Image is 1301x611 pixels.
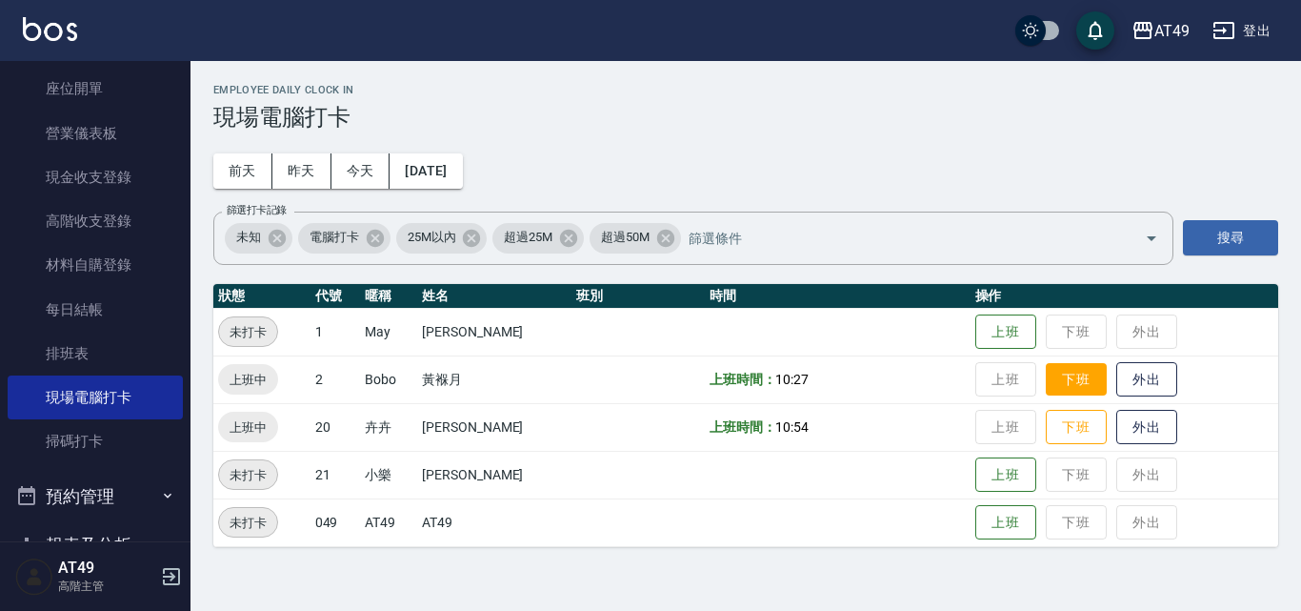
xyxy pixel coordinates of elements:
span: 上班中 [218,370,278,390]
span: 未打卡 [219,322,277,342]
a: 材料自購登錄 [8,243,183,287]
td: 049 [310,499,361,546]
td: [PERSON_NAME] [417,403,571,451]
span: 上班中 [218,418,278,438]
th: 班別 [571,284,704,309]
td: [PERSON_NAME] [417,451,571,499]
button: 今天 [331,153,390,189]
a: 高階收支登錄 [8,199,183,243]
button: 外出 [1116,410,1177,445]
button: 昨天 [272,153,331,189]
button: 外出 [1116,362,1177,397]
button: 登出 [1205,13,1278,49]
td: May [360,308,417,356]
th: 代號 [310,284,361,309]
div: 未知 [225,223,292,254]
div: 25M以內 [396,223,488,254]
span: 未知 [225,228,272,247]
button: 下班 [1046,410,1107,445]
span: 超過50M [590,228,661,247]
span: 10:27 [775,372,809,387]
button: 上班 [975,458,1036,493]
td: 2 [310,356,361,403]
button: 搜尋 [1183,220,1278,255]
span: 超過25M [492,228,564,247]
label: 篩選打卡記錄 [227,203,287,217]
a: 掃碼打卡 [8,419,183,463]
a: 每日結帳 [8,288,183,332]
button: 報表及分析 [8,520,183,570]
button: 預約管理 [8,472,183,521]
td: AT49 [360,499,417,546]
th: 時間 [705,284,971,309]
button: 上班 [975,505,1036,540]
input: 篩選條件 [684,221,1111,255]
img: Person [15,558,53,596]
button: [DATE] [390,153,462,189]
button: Open [1136,223,1167,254]
p: 高階主管 [58,578,155,595]
td: Bobo [360,356,417,403]
td: 黃褓月 [417,356,571,403]
a: 現場電腦打卡 [8,376,183,419]
h5: AT49 [58,559,155,578]
td: 卉卉 [360,403,417,451]
a: 營業儀表板 [8,112,183,155]
div: 超過50M [590,223,681,254]
span: 未打卡 [219,513,277,533]
div: 超過25M [492,223,584,254]
th: 姓名 [417,284,571,309]
a: 排班表 [8,332,183,376]
a: 座位開單 [8,67,183,111]
button: 前天 [213,153,272,189]
td: 1 [310,308,361,356]
a: 現金收支登錄 [8,155,183,199]
td: 20 [310,403,361,451]
td: 21 [310,451,361,499]
b: 上班時間： [710,419,776,435]
div: AT49 [1154,19,1190,43]
th: 狀態 [213,284,310,309]
button: 下班 [1046,363,1107,397]
h3: 現場電腦打卡 [213,104,1278,131]
th: 操作 [971,284,1278,309]
h2: Employee Daily Clock In [213,84,1278,96]
th: 暱稱 [360,284,417,309]
span: 10:54 [775,419,809,435]
button: 上班 [975,315,1036,350]
button: save [1076,11,1114,50]
td: AT49 [417,499,571,546]
b: 上班時間： [710,372,776,387]
span: 25M以內 [396,228,468,247]
td: [PERSON_NAME] [417,308,571,356]
span: 未打卡 [219,465,277,485]
button: AT49 [1124,11,1197,51]
img: Logo [23,17,77,41]
td: 小樂 [360,451,417,499]
div: 電腦打卡 [298,223,390,254]
span: 電腦打卡 [298,228,370,247]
